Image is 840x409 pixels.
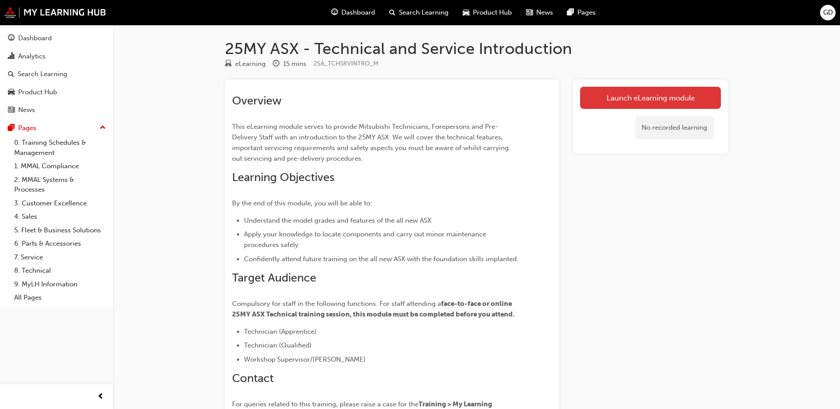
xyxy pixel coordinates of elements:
[4,120,109,136] button: Pages
[536,8,553,18] span: News
[232,300,441,308] span: Compulsory for staff in the following functions. For staff attending a
[232,300,515,318] span: face-to-face or online 25MY ASX Technical training session, this module must be completed before ...
[8,35,15,42] span: guage-icon
[18,87,57,97] div: Product Hub
[11,210,109,224] a: 4. Sales
[463,7,469,18] span: car-icon
[283,59,306,69] div: 15 mins
[456,4,519,22] a: car-iconProduct Hub
[232,199,372,207] span: By the end of this module, you will be able to:
[8,106,15,114] span: news-icon
[100,122,106,134] span: up-icon
[577,8,596,18] span: Pages
[244,230,488,249] span: Apply your knowledge to locate components and carry out minor maintenance procedures safely
[473,8,512,18] span: Product Hub
[225,58,266,69] div: Type
[341,8,375,18] span: Dashboard
[97,391,104,402] span: prev-icon
[11,251,109,264] a: 7. Service
[331,7,338,18] span: guage-icon
[314,60,379,67] span: Learning resource code
[324,4,382,22] a: guage-iconDashboard
[18,105,35,115] div: News
[8,70,14,78] span: search-icon
[244,341,312,349] span: Technician (Qualified)
[11,291,109,305] a: All Pages
[11,264,109,278] a: 8. Technical
[18,51,46,62] div: Analytics
[11,173,109,197] a: 2. MMAL Systems & Processes
[11,159,109,173] a: 1. MMAL Compliance
[18,123,36,133] div: Pages
[4,30,109,46] a: Dashboard
[11,197,109,210] a: 3. Customer Excellence
[18,33,52,43] div: Dashboard
[225,60,232,68] span: learningResourceType_ELEARNING-icon
[232,271,316,285] span: Target Audience
[273,60,279,68] span: clock-icon
[8,124,15,132] span: pages-icon
[4,66,109,82] a: Search Learning
[4,7,106,18] img: mmal
[11,136,109,159] a: 0. Training Schedules & Management
[11,237,109,251] a: 6. Parts & Accessories
[567,7,574,18] span: pages-icon
[244,216,431,224] span: Understand the model grades and features of the all new ASX
[232,94,282,108] span: Overview
[273,58,306,69] div: Duration
[232,371,274,385] span: Contact
[820,5,836,20] button: GD
[244,255,519,263] span: Confidently attend future training on the all new ASX with the foundation skills implanted.
[399,8,449,18] span: Search Learning
[11,224,109,237] a: 5. Fleet & Business Solutions
[4,102,109,118] a: News
[11,278,109,291] a: 9. MyLH Information
[8,89,15,96] span: car-icon
[244,328,317,336] span: Technician (Apprentice)
[635,116,714,139] div: No recorded learning
[235,59,266,69] div: eLearning
[8,53,15,61] span: chart-icon
[382,4,456,22] a: search-iconSearch Learning
[389,7,395,18] span: search-icon
[519,4,560,22] a: news-iconNews
[232,170,334,184] span: Learning Objectives
[18,69,67,79] div: Search Learning
[232,400,418,408] span: For queries related to this training, please raise a case for the
[823,8,833,18] span: GD
[526,7,533,18] span: news-icon
[232,123,511,162] span: This eLearning module serves to provide Mitsubishi Technicians, Forepersons and Pre-Delivery Staf...
[560,4,603,22] a: pages-iconPages
[225,39,728,58] h1: 25MY ASX - Technical and Service Introduction
[580,87,721,109] a: Launch eLearning module
[4,28,109,120] button: DashboardAnalyticsSearch LearningProduct HubNews
[244,355,366,363] span: Workshop Supervisor/[PERSON_NAME]
[4,48,109,65] a: Analytics
[4,84,109,100] a: Product Hub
